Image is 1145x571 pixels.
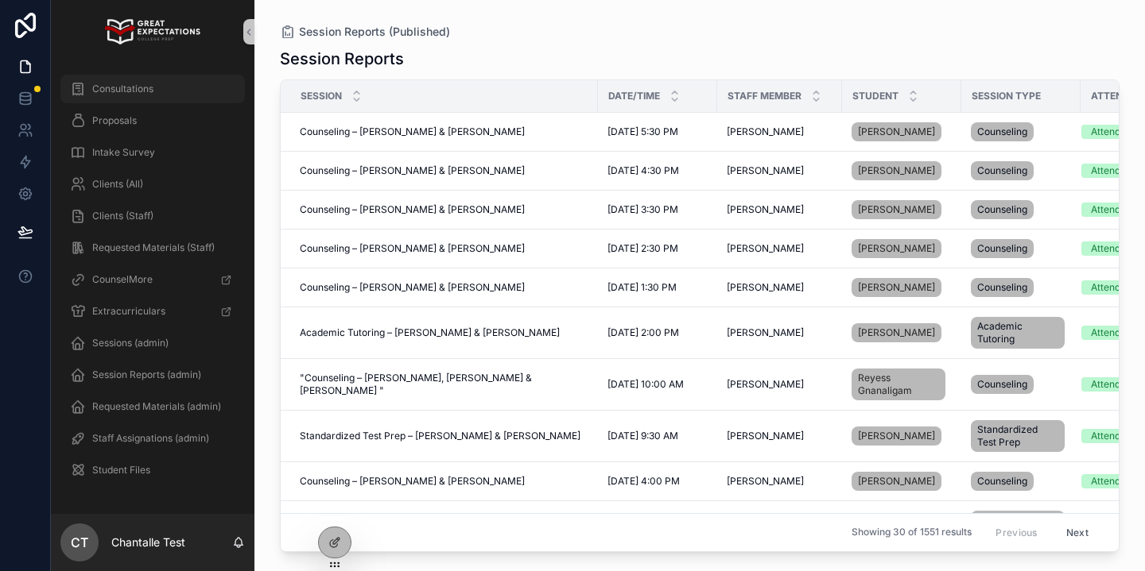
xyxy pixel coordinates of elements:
span: Date/Time [608,90,660,102]
a: Extracurriculars [60,297,245,326]
span: Counseling – [PERSON_NAME] & [PERSON_NAME] [300,475,525,488]
span: Standardized Test Prep [977,423,1058,449]
a: [PERSON_NAME] [852,119,952,145]
a: Requested Materials (admin) [60,392,245,421]
span: Counseling [977,475,1027,488]
a: [PERSON_NAME] [852,423,952,449]
a: [DATE] 3:30 PM [607,203,708,216]
a: Counseling [971,119,1071,145]
a: [DATE] 9:30 AM [607,430,708,442]
span: "Counseling – [PERSON_NAME], [PERSON_NAME] & [PERSON_NAME] " [300,372,588,397]
a: CounselMore [60,265,245,294]
span: Session Reports (Published) [299,24,450,40]
a: [PERSON_NAME] [852,158,952,183]
span: [DATE] 2:00 PM [607,326,679,339]
span: Counseling – [PERSON_NAME] & [PERSON_NAME] [300,203,525,216]
span: [DATE] 9:30 AM [607,430,678,442]
a: Student Files [60,456,245,484]
span: [DATE] 10:00 AM [607,378,684,391]
div: Attended [1091,125,1131,139]
a: Standardized Test Prep – [PERSON_NAME] & [PERSON_NAME] [300,430,588,442]
a: Reyess Gnanaligam [852,368,945,400]
a: [PERSON_NAME] [852,239,941,258]
span: Counseling [977,125,1027,138]
span: [PERSON_NAME] [858,242,935,255]
a: Counseling – [PERSON_NAME] & [PERSON_NAME] [300,125,588,138]
span: CounselMore [92,273,153,286]
span: [DATE] 4:00 PM [607,475,680,488]
span: Session [301,90,342,102]
div: Attended [1091,474,1131,488]
a: [DATE] 2:30 PM [607,242,708,255]
a: [PERSON_NAME] [852,122,941,141]
a: [PERSON_NAME] [852,323,941,342]
div: Attended [1091,241,1131,256]
a: [PERSON_NAME] [727,242,833,255]
a: [PERSON_NAME] [727,475,833,488]
a: Academic Tutoring [971,314,1071,352]
a: [DATE] 2:00 PM [607,326,708,339]
img: App logo [105,19,200,44]
a: Requested Materials (Staff) [60,233,245,262]
span: Counseling [977,203,1027,216]
span: [PERSON_NAME] [727,125,804,138]
a: Clients (All) [60,170,245,199]
span: [PERSON_NAME] [858,430,935,442]
span: Student [852,90,899,102]
span: [PERSON_NAME] [727,475,804,488]
a: [PERSON_NAME] [727,378,833,391]
span: [DATE] 2:30 PM [607,242,678,255]
a: Counseling [971,236,1071,261]
div: Attended [1091,164,1131,178]
a: [DATE] 1:30 PM [607,281,708,294]
a: [PERSON_NAME] [852,426,941,446]
span: Requested Materials (admin) [92,400,221,413]
a: [PERSON_NAME] [852,197,952,222]
span: [PERSON_NAME] [727,378,804,391]
a: Academic Tutoring [971,507,1071,546]
div: Attended [1091,326,1131,340]
a: Counseling – [PERSON_NAME] & [PERSON_NAME] [300,281,588,294]
span: [DATE] 3:30 PM [607,203,678,216]
span: Counseling – [PERSON_NAME] & [PERSON_NAME] [300,242,525,255]
button: Next [1055,520,1100,545]
a: Counseling [971,197,1071,222]
span: [PERSON_NAME] [727,430,804,442]
a: [PERSON_NAME] [727,281,833,294]
a: Counseling – [PERSON_NAME] & [PERSON_NAME] [300,203,588,216]
a: [PERSON_NAME] [852,469,952,494]
div: Attended [1091,203,1131,217]
a: Sessions (admin) [60,329,245,357]
span: Student Files [92,464,150,476]
span: [PERSON_NAME] [858,475,935,488]
span: Counseling – [PERSON_NAME] & [PERSON_NAME] [300,125,525,138]
span: Session Type [972,90,1041,102]
span: [PERSON_NAME] [727,242,804,255]
a: [DATE] 10:00 AM [607,378,708,391]
a: [PERSON_NAME] [852,472,941,491]
span: [PERSON_NAME] [727,326,804,339]
div: Attended [1091,377,1131,392]
span: [PERSON_NAME] [858,164,935,177]
span: [DATE] 4:30 PM [607,164,679,177]
span: Clients (Staff) [92,210,153,222]
a: Intake Survey [60,138,245,167]
a: Counseling – [PERSON_NAME] & [PERSON_NAME] [300,164,588,177]
a: [PERSON_NAME] [852,275,952,300]
span: Academic Tutoring [977,320,1058,345]
a: Counseling [971,158,1071,183]
a: [DATE] 4:00 PM [607,475,708,488]
span: Requested Materials (Staff) [92,241,215,254]
span: Session Reports (admin) [92,368,201,381]
a: Clients (Staff) [60,202,245,230]
span: Counseling [977,164,1027,177]
span: Proposals [92,114,137,127]
span: Reyess Gnanaligam [858,372,939,397]
a: [PERSON_NAME] [727,164,833,177]
a: Counseling [971,469,1071,494]
span: Intake Survey [92,146,155,159]
a: [PERSON_NAME] [727,203,833,216]
span: Standardized Test Prep – [PERSON_NAME] & [PERSON_NAME] [300,430,580,442]
span: Consultations [92,83,153,95]
span: Showing 30 of 1551 results [852,527,972,539]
